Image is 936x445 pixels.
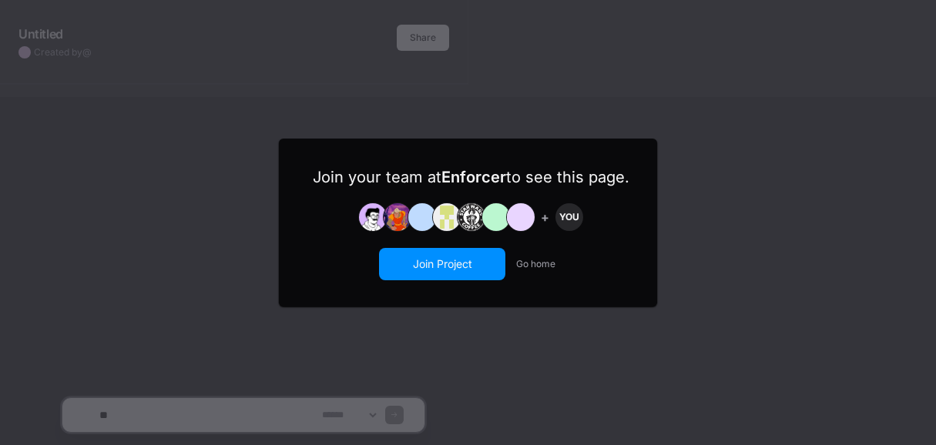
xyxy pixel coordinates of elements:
[516,258,555,270] button: Go home
[313,168,441,186] span: Join your team at
[555,203,583,231] p: You
[541,208,549,226] div: +
[458,203,485,231] img: 115719640
[506,168,629,186] span: to see this page.
[433,203,461,231] img: 143637009
[34,46,92,59] span: Created by
[397,25,449,51] button: Share
[18,25,63,43] h1: Untitled
[441,168,506,186] span: Enforcer
[82,46,92,58] span: @
[381,249,504,279] button: Join Project
[359,203,387,231] img: avatar
[384,203,411,231] img: 113127504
